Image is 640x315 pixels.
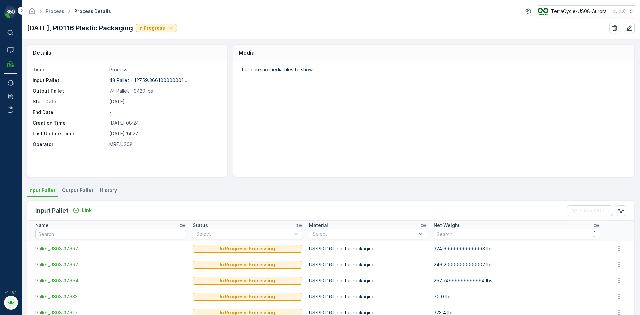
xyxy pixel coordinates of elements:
[27,23,133,33] p: [DATE], PI0116 Plastic Packaging
[35,293,186,300] a: Pallet_US08 #7633
[33,77,107,84] p: Input Pallet
[28,187,55,194] span: Input Pallet
[109,77,187,83] p: 48 Pallet - 12759.366100000001...
[239,49,255,57] p: Media
[538,8,548,15] img: image_ci7OI47.png
[580,207,609,214] p: Clear Filters
[220,245,275,252] p: In Progress-Processing
[193,277,302,285] button: In Progress-Processing
[33,141,107,148] p: Operator
[567,205,613,216] button: Clear Filters
[538,5,635,17] button: TerraCycle-US08-Aurora(-05:00)
[434,222,460,229] p: Net Weight
[109,120,220,126] p: [DATE] 08:24
[193,222,208,229] p: Status
[35,206,69,215] p: Input Pallet
[220,261,275,268] p: In Progress-Processing
[109,130,220,137] p: [DATE] 14:27
[193,261,302,269] button: In Progress-Processing
[109,98,220,105] p: [DATE]
[70,206,94,214] button: Link
[430,257,603,273] td: 246.20000000000002 lbs
[309,222,328,229] p: Material
[46,8,64,14] a: Process
[239,66,627,73] p: There are no media files to show.
[551,8,607,15] p: TerraCycle-US08-Aurora
[193,293,302,301] button: In Progress-Processing
[220,293,275,300] p: In Progress-Processing
[138,25,165,31] p: In Progress
[4,290,17,294] span: v 1.48.1
[313,231,417,237] p: Select
[430,241,603,257] td: 324.69999999999993 lbs
[306,257,430,273] td: US-PI0116 I Plastic Packaging
[4,296,17,310] button: MM
[109,88,220,94] p: 74 Pallet - 9420 lbs
[35,261,186,268] a: Pallet_US08 #7692
[33,109,107,116] p: End Date
[306,289,430,305] td: US-PI0116 I Plastic Packaging
[62,187,93,194] span: Output Pallet
[109,141,220,148] p: MRF.US08
[306,241,430,257] td: US-PI0116 I Plastic Packaging
[136,24,177,32] button: In Progress
[33,98,107,105] p: Start Date
[609,9,625,14] p: ( -05:00 )
[220,277,275,284] p: In Progress-Processing
[33,49,51,57] p: Details
[33,120,107,126] p: Creation Time
[35,277,186,284] a: Pallet_US08 #7654
[33,88,107,94] p: Output Pallet
[196,231,292,237] p: Select
[306,273,430,289] td: US-PI0116 I Plastic Packaging
[35,222,49,229] p: Name
[109,66,220,73] p: Process
[6,297,16,308] div: MM
[109,109,220,116] p: -
[35,229,186,239] input: Search
[82,207,92,214] p: Link
[35,245,186,252] a: Pallet_US08 #7697
[73,8,112,15] span: Process Details
[193,245,302,253] button: In Progress-Processing
[430,273,603,289] td: 257.74999999999994 lbs
[100,187,117,194] span: History
[434,229,600,239] input: Search
[28,10,36,16] a: Homepage
[430,289,603,305] td: 70.0 lbs
[33,130,107,137] p: Last Update Time
[4,5,17,19] img: logo
[33,66,107,73] p: Type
